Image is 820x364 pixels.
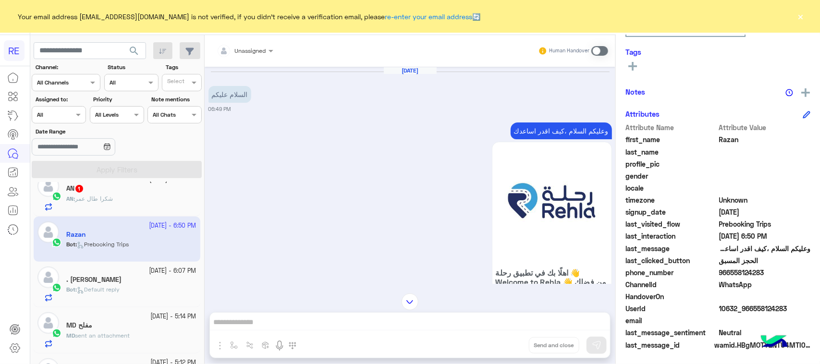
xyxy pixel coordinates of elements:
[625,231,717,241] span: last_interaction
[625,328,717,338] span: last_message_sentiment
[758,326,791,359] img: hulul-logo.png
[52,192,61,201] img: WhatsApp
[719,315,811,326] span: null
[625,134,717,145] span: first_name
[625,267,717,278] span: phone_number
[719,207,811,217] span: 2025-09-23T15:49:39.064Z
[719,122,811,133] span: Attribute Value
[52,283,61,292] img: WhatsApp
[52,328,61,338] img: WhatsApp
[719,134,811,145] span: Razan
[496,268,608,304] span: اهلًا بك في تطبيق رحلة 👋 Welcome to Rehla 👋 من فضلك أختر لغة التواصل Please choose your preferred...
[108,63,157,72] label: Status
[166,63,201,72] label: Tags
[37,267,59,288] img: defaultAdmin.png
[625,255,717,266] span: last_clicked_button
[719,243,811,254] span: وعليكم السلام ،كيف اقدر اساعدك
[66,286,77,293] b: :
[719,279,811,290] span: 2
[385,12,473,21] a: re-enter your email address
[719,267,811,278] span: 966558124283
[625,291,717,302] span: HandoverOn
[122,42,146,63] button: search
[402,293,418,310] img: scroll
[719,291,811,302] span: null
[719,303,811,314] span: 10632_966558124283
[66,195,75,202] b: :
[384,67,437,74] h6: [DATE]
[801,88,810,97] img: add
[235,47,266,54] span: Unassigned
[719,195,811,205] span: Unknown
[37,175,59,197] img: defaultAdmin.png
[36,63,99,72] label: Channel:
[18,12,481,22] span: Your email address [EMAIL_ADDRESS][DOMAIN_NAME] is not verified, if you didn't receive a verifica...
[208,105,231,113] small: 06:49 PM
[66,332,75,339] span: MD
[66,184,84,193] h5: AN
[625,207,717,217] span: signup_date
[719,183,811,193] span: null
[151,312,196,321] small: [DATE] - 5:14 PM
[625,159,717,169] span: profile_pic
[36,95,85,104] label: Assigned to:
[625,303,717,314] span: UserId
[625,340,712,350] span: last_message_id
[549,47,589,55] small: Human Handover
[37,312,59,334] img: defaultAdmin.png
[511,122,612,139] p: 23/9/2025, 6:49 PM
[714,340,810,350] span: wamid.HBgMOTY2NTU4MTI0MjgzFQIAEhgUM0E5OUY0RTJGMDUxOEVBOTYwOTgA
[149,267,196,276] small: [DATE] - 6:07 PM
[719,219,811,229] span: Prebooking Trips
[625,183,717,193] span: locale
[496,146,608,258] img: 88.jpg
[796,12,806,21] button: ×
[625,87,645,96] h6: Notes
[66,276,122,284] h5: . فيصل
[625,48,810,56] h6: Tags
[625,219,717,229] span: last_visited_flow
[719,328,811,338] span: 0
[166,77,184,88] div: Select
[625,171,717,181] span: gender
[785,89,793,97] img: notes
[128,45,140,57] span: search
[66,195,73,202] span: AN
[32,161,202,178] button: Apply Filters
[75,185,83,193] span: 1
[66,286,75,293] span: Bot
[719,255,811,266] span: الحجز المسبق
[625,147,717,157] span: last_name
[625,279,717,290] span: ChannelId
[719,231,811,241] span: 2025-09-23T15:50:50.093Z
[75,332,130,339] span: sent an attachment
[93,95,143,104] label: Priority
[625,315,717,326] span: email
[208,86,251,103] p: 23/9/2025, 6:49 PM
[36,127,143,136] label: Date Range
[151,95,201,104] label: Note mentions
[625,109,660,118] h6: Attributes
[4,40,24,61] div: RE
[625,243,717,254] span: last_message
[77,286,120,293] span: Default reply
[625,122,717,133] span: Attribute Name
[625,195,717,205] span: timezone
[529,337,579,353] button: Send and close
[719,171,811,181] span: null
[66,321,92,329] h5: MD مفلح
[75,195,113,202] span: شكرا طال عمر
